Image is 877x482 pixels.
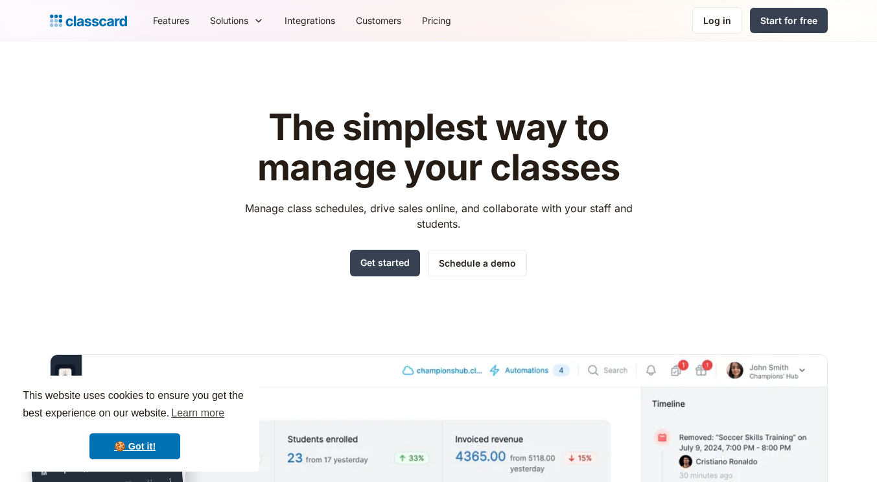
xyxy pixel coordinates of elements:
[345,6,412,35] a: Customers
[274,6,345,35] a: Integrations
[89,433,180,459] a: dismiss cookie message
[50,12,127,30] a: home
[143,6,200,35] a: Features
[428,250,527,276] a: Schedule a demo
[233,108,644,187] h1: The simplest way to manage your classes
[169,404,226,423] a: learn more about cookies
[23,388,247,423] span: This website uses cookies to ensure you get the best experience on our website.
[350,250,420,276] a: Get started
[200,6,274,35] div: Solutions
[760,14,817,27] div: Start for free
[750,8,828,33] a: Start for free
[703,14,731,27] div: Log in
[233,200,644,232] p: Manage class schedules, drive sales online, and collaborate with your staff and students.
[692,7,742,34] a: Log in
[210,14,248,27] div: Solutions
[10,376,259,472] div: cookieconsent
[412,6,462,35] a: Pricing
